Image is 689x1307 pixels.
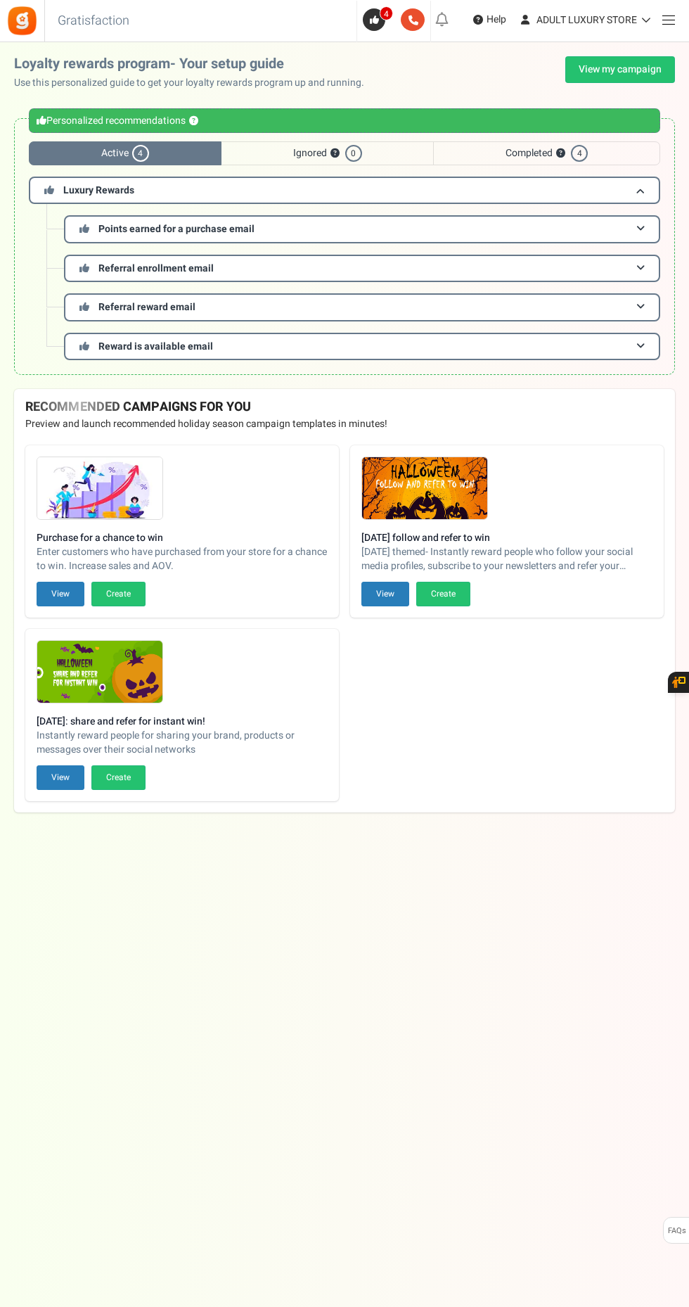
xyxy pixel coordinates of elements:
[37,715,328,729] strong: [DATE]: share and refer for instant win!
[667,1218,686,1244] span: FAQs
[433,141,660,165] span: Completed
[37,641,162,704] img: Recommended Campaigns
[571,145,588,162] span: 4
[37,531,328,545] strong: Purchase for a chance to win
[37,582,84,606] button: View
[91,582,146,606] button: Create
[25,417,664,431] p: Preview and launch recommended holiday season campaign templates in minutes!
[37,457,162,521] img: Recommended Campaigns
[29,108,660,133] div: Personalized recommendations
[330,149,340,158] button: ?
[416,582,470,606] button: Create
[42,7,145,35] h3: Gratisfaction
[362,457,487,521] img: Recommended Campaigns
[25,400,664,414] h4: RECOMMENDED CAMPAIGNS FOR YOU
[63,183,134,198] span: Luxury Rewards
[565,56,675,83] a: View my campaign
[132,145,149,162] span: 4
[98,339,213,354] span: Reward is available email
[98,222,255,236] span: Points earned for a purchase email
[361,582,409,606] button: View
[189,117,198,126] button: ?
[6,5,38,37] img: Gratisfaction
[361,545,652,573] span: [DATE] themed- Instantly reward people who follow your social media profiles, subscribe to your n...
[98,261,214,276] span: Referral enrollment email
[361,531,652,545] strong: [DATE] follow and refer to win
[345,145,362,162] span: 0
[37,729,328,757] span: Instantly reward people for sharing your brand, products or messages over their social networks
[655,6,682,33] a: Menu
[468,8,512,31] a: Help
[29,141,221,165] span: Active
[221,141,434,165] span: Ignored
[556,149,565,158] button: ?
[98,300,195,314] span: Referral reward email
[91,765,146,790] button: Create
[363,8,395,31] a: 4
[14,56,375,72] h2: Loyalty rewards program- Your setup guide
[37,765,84,790] button: View
[380,6,393,20] span: 4
[483,13,506,27] span: Help
[37,545,328,573] span: Enter customers who have purchased from your store for a chance to win. Increase sales and AOV.
[14,76,375,90] p: Use this personalized guide to get your loyalty rewards program up and running.
[536,13,637,27] span: ADULT LUXURY STORE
